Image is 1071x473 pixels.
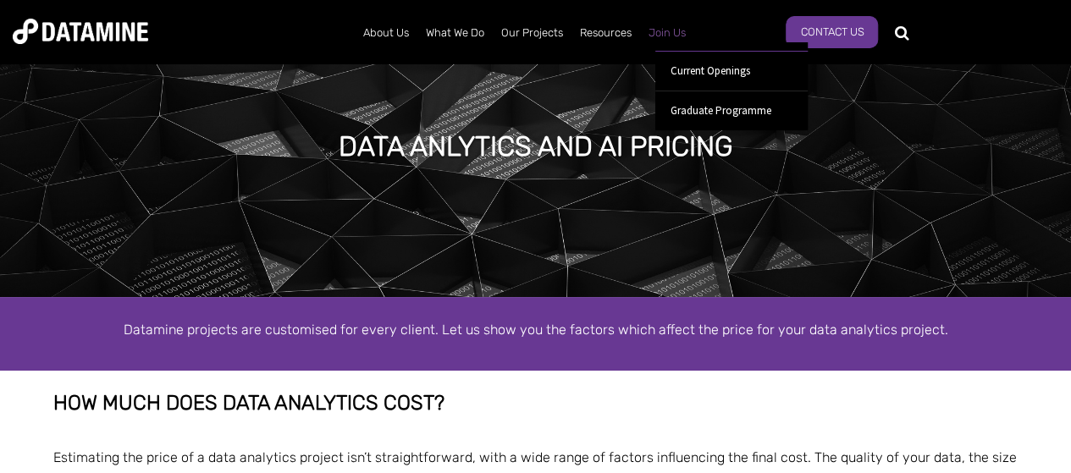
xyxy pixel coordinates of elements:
span: How much does data analytics cost? [53,391,444,415]
a: Our Projects [493,11,571,55]
img: Datamine [13,19,148,44]
h1: Data anlytics and AI pricing [339,128,732,165]
a: Current Openings [655,51,808,91]
a: Contact Us [786,16,878,48]
a: Graduate Programme [655,91,808,130]
a: About Us [355,11,417,55]
a: Resources [571,11,640,55]
a: Join Us [640,11,694,55]
a: What We Do [417,11,493,55]
p: Datamine projects are customised for every client. Let us show you the factors which affect the p... [53,318,1019,341]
